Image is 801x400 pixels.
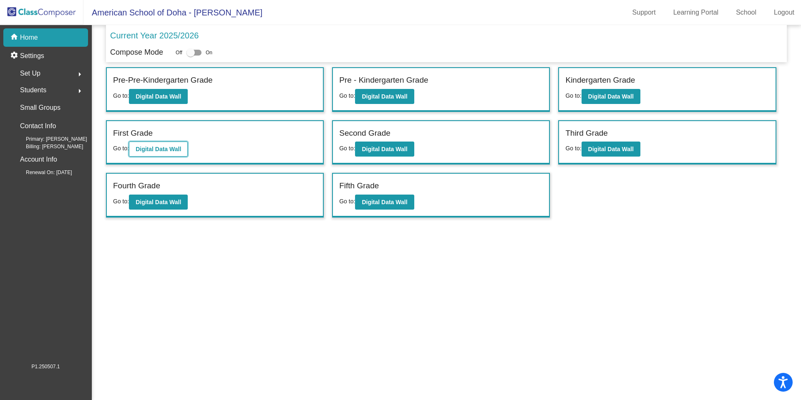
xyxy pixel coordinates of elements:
a: Logout [767,6,801,19]
p: Compose Mode [110,47,163,58]
label: Fourth Grade [113,180,160,192]
span: Off [176,49,182,56]
span: American School of Doha - [PERSON_NAME] [83,6,262,19]
span: Go to: [113,145,129,152]
label: First Grade [113,127,153,139]
b: Digital Data Wall [362,93,407,100]
span: Primary: [PERSON_NAME] [13,135,87,143]
label: Kindergarten Grade [565,74,635,86]
b: Digital Data Wall [136,199,181,205]
span: Go to: [113,198,129,205]
span: Students [20,84,46,96]
p: Small Groups [20,102,60,114]
button: Digital Data Wall [582,142,640,157]
b: Digital Data Wall [588,146,634,152]
label: Third Grade [565,127,607,139]
p: Account Info [20,154,57,165]
mat-icon: settings [10,51,20,61]
a: Learning Portal [667,6,725,19]
label: Pre - Kindergarten Grade [339,74,428,86]
b: Digital Data Wall [136,93,181,100]
mat-icon: arrow_right [75,69,85,79]
button: Digital Data Wall [129,142,188,157]
span: Go to: [339,145,355,152]
b: Digital Data Wall [362,199,407,205]
mat-icon: arrow_right [75,86,85,96]
p: Current Year 2025/2026 [110,29,199,42]
a: School [729,6,763,19]
span: Go to: [565,145,581,152]
span: Go to: [113,92,129,99]
button: Digital Data Wall [129,195,188,210]
p: Home [20,33,38,43]
b: Digital Data Wall [136,146,181,152]
span: Billing: [PERSON_NAME] [13,143,83,150]
span: Go to: [565,92,581,99]
button: Digital Data Wall [355,89,414,104]
b: Digital Data Wall [362,146,407,152]
span: Go to: [339,198,355,205]
span: Go to: [339,92,355,99]
label: Fifth Grade [339,180,379,192]
label: Pre-Pre-Kindergarten Grade [113,74,213,86]
p: Settings [20,51,44,61]
button: Digital Data Wall [582,89,640,104]
span: Set Up [20,68,40,79]
mat-icon: home [10,33,20,43]
button: Digital Data Wall [355,142,414,157]
a: Support [626,6,662,19]
span: Renewal On: [DATE] [13,169,72,176]
p: Contact Info [20,120,56,132]
span: On [206,49,212,56]
button: Digital Data Wall [355,195,414,210]
button: Digital Data Wall [129,89,188,104]
b: Digital Data Wall [588,93,634,100]
label: Second Grade [339,127,390,139]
